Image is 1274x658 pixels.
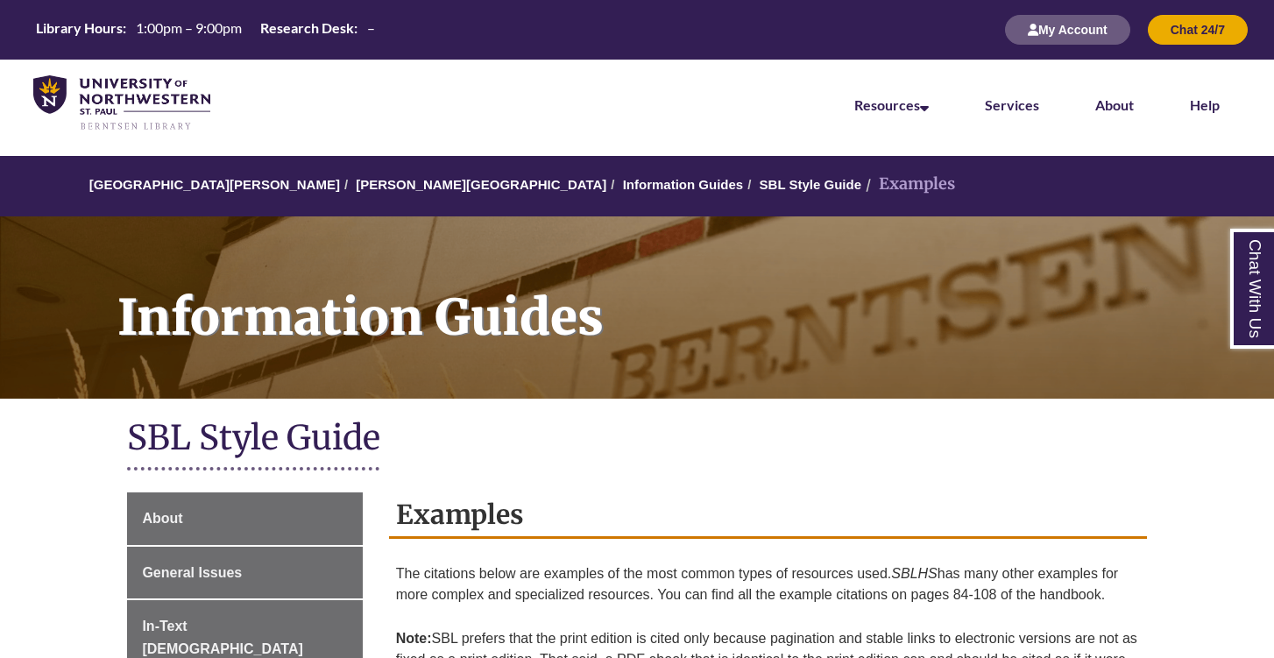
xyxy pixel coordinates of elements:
button: Chat 24/7 [1148,15,1248,45]
a: Services [985,96,1039,113]
span: – [367,19,375,36]
a: My Account [1005,22,1130,37]
span: About [142,511,182,526]
a: Resources [854,96,929,113]
a: [PERSON_NAME][GEOGRAPHIC_DATA] [356,177,606,192]
a: SBL Style Guide [760,177,861,192]
span: General Issues [142,565,242,580]
a: About [1095,96,1134,113]
a: Hours Today [29,18,382,42]
table: Hours Today [29,18,382,40]
span: 1:00pm – 9:00pm [136,19,242,36]
h1: Information Guides [98,216,1274,376]
th: Research Desk: [253,18,360,38]
a: Information Guides [623,177,744,192]
h1: SBL Style Guide [127,416,1146,463]
img: UNWSP Library Logo [33,75,210,131]
em: SBLHS [891,566,937,581]
li: Examples [861,172,955,197]
h2: Examples [389,492,1147,539]
a: General Issues [127,547,362,599]
a: Help [1190,96,1220,113]
a: About [127,492,362,545]
p: The citations below are examples of the most common types of resources used. has many other examp... [396,556,1140,612]
strong: Note: [396,631,432,646]
button: My Account [1005,15,1130,45]
a: Chat 24/7 [1148,22,1248,37]
th: Library Hours: [29,18,129,38]
a: [GEOGRAPHIC_DATA][PERSON_NAME] [89,177,340,192]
